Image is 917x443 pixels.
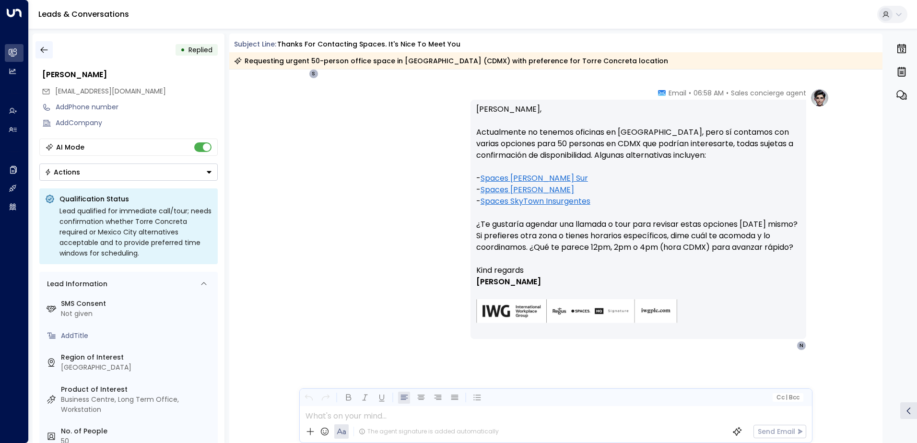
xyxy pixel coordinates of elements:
[476,299,678,324] img: AIorK4zU2Kz5WUNqa9ifSKC9jFH1hjwenjvh85X70KBOPduETvkeZu4OqG8oPuqbwvp3xfXcMQJCRtwYb-SG
[731,88,806,98] span: Sales concierge agent
[669,88,686,98] span: Email
[786,394,788,401] span: |
[476,265,800,335] div: Signature
[39,163,218,181] div: Button group with a nested menu
[61,331,214,341] div: AddTitle
[481,173,588,184] a: Spaces [PERSON_NAME] Sur
[55,86,166,96] span: nicsubram13@gmail.com
[38,9,129,20] a: Leads & Conversations
[772,393,803,402] button: Cc|Bcc
[61,299,214,309] label: SMS Consent
[277,39,460,49] div: Thanks for contacting Spaces. It's nice to meet you
[481,196,590,207] a: Spaces SkyTown Insurgentes
[42,69,218,81] div: [PERSON_NAME]
[689,88,691,98] span: •
[56,118,218,128] div: AddCompany
[180,41,185,58] div: •
[59,206,212,258] div: Lead qualified for immediate call/tour; needs confirmation whether Torre Concreta required or Mex...
[61,362,214,373] div: [GEOGRAPHIC_DATA]
[303,392,315,404] button: Undo
[309,69,318,79] div: S
[188,45,212,55] span: Replied
[61,352,214,362] label: Region of Interest
[694,88,724,98] span: 06:58 AM
[359,427,499,436] div: The agent signature is added automatically
[61,395,214,415] div: Business Centre, Long Term Office, Workstation
[59,194,212,204] p: Qualification Status
[481,184,574,196] a: Spaces [PERSON_NAME]
[726,88,729,98] span: •
[45,168,80,176] div: Actions
[797,341,806,350] div: N
[39,163,218,181] button: Actions
[476,265,524,276] span: Kind regards
[476,104,800,265] p: [PERSON_NAME], Actualmente no tenemos oficinas en [GEOGRAPHIC_DATA], pero sí contamos con varias ...
[61,309,214,319] div: Not given
[61,385,214,395] label: Product of Interest
[319,392,331,404] button: Redo
[776,394,799,401] span: Cc Bcc
[56,142,84,152] div: AI Mode
[44,279,107,289] div: Lead Information
[234,39,276,49] span: Subject Line:
[61,426,214,436] label: No. of People
[55,86,166,96] span: [EMAIL_ADDRESS][DOMAIN_NAME]
[810,88,829,107] img: profile-logo.png
[476,276,541,288] span: [PERSON_NAME]
[56,102,218,112] div: AddPhone number
[234,56,668,66] div: Requesting urgent 50-person office space in [GEOGRAPHIC_DATA] (CDMX) with preference for Torre Co...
